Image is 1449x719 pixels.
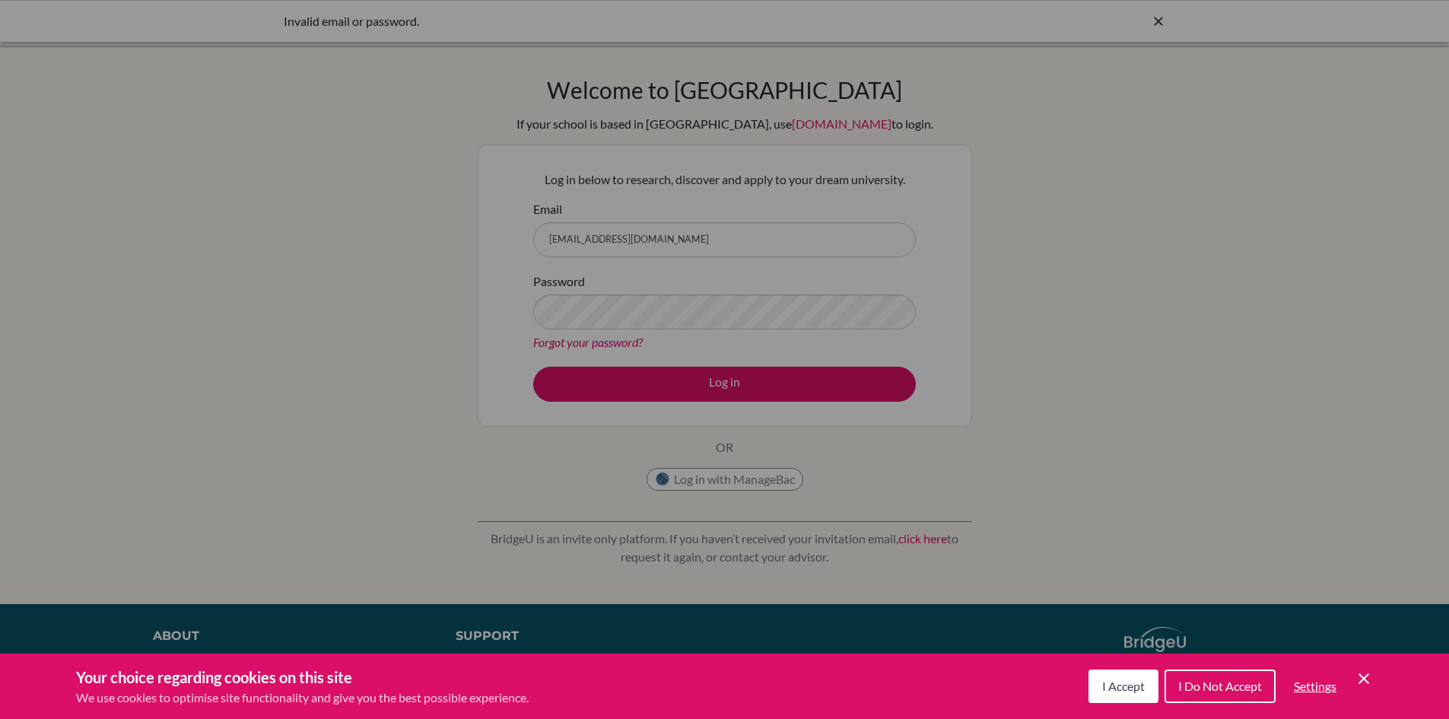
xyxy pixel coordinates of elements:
[1102,679,1145,693] span: I Accept
[1165,670,1276,703] button: I Do Not Accept
[1178,679,1262,693] span: I Do Not Accept
[1088,670,1158,703] button: I Accept
[1282,671,1349,702] button: Settings
[76,689,529,707] p: We use cookies to optimise site functionality and give you the best possible experience.
[1355,670,1373,688] button: Save and close
[76,666,529,689] h3: Your choice regarding cookies on this site
[1294,679,1336,693] span: Settings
